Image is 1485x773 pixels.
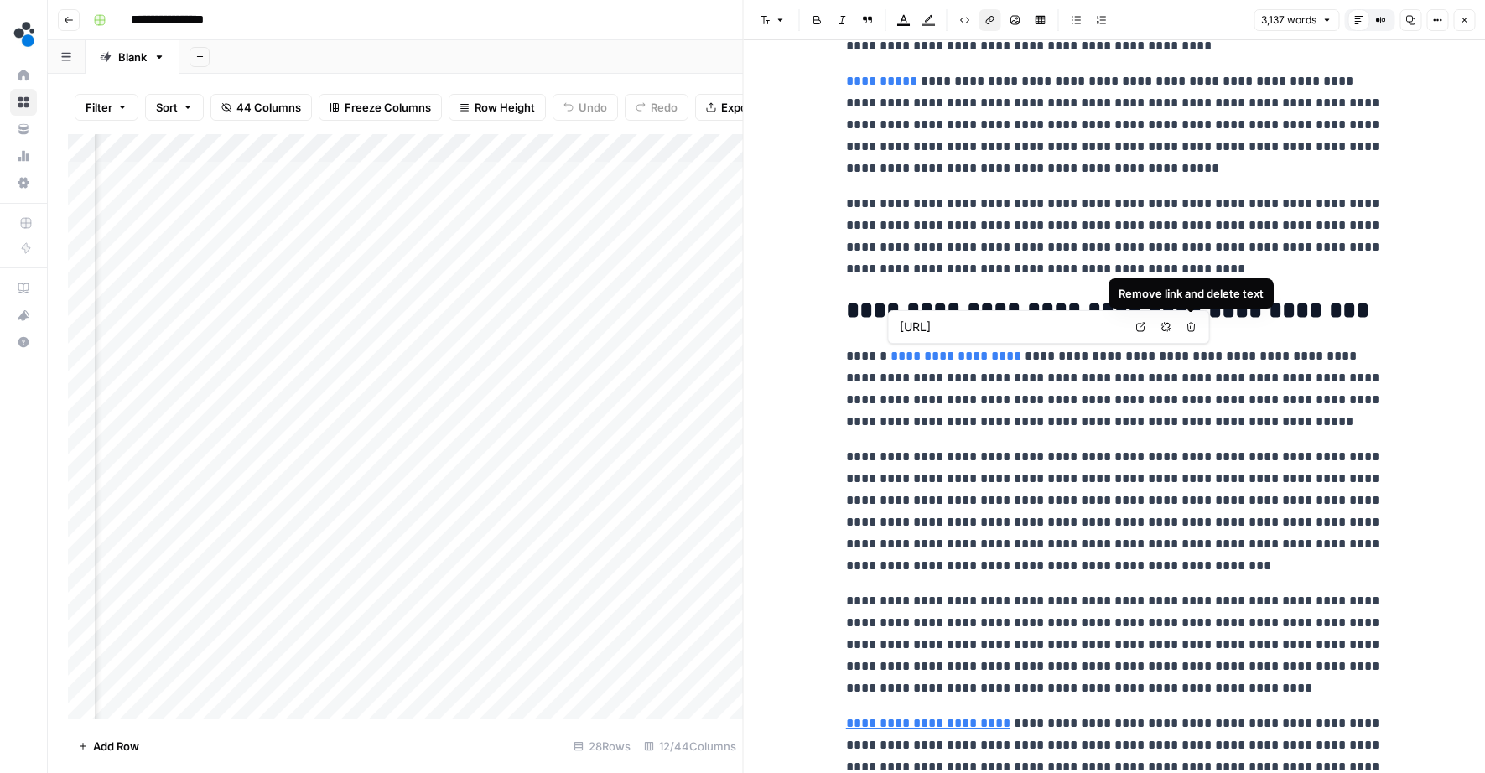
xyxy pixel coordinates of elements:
button: Undo [553,94,618,121]
span: Freeze Columns [345,99,431,116]
button: Workspace: spot.ai [10,13,37,55]
img: spot.ai Logo [10,19,40,49]
span: Export CSV [721,99,781,116]
div: 12/44 Columns [637,733,743,760]
button: Redo [625,94,688,121]
a: Blank [86,40,179,74]
span: Add Row [93,738,139,755]
button: Freeze Columns [319,94,442,121]
span: Row Height [475,99,535,116]
a: Browse [10,89,37,116]
span: Sort [156,99,178,116]
button: Filter [75,94,138,121]
button: Add Row [68,733,149,760]
div: Remove link and delete text [1119,285,1264,302]
span: Redo [651,99,678,116]
a: Home [10,62,37,89]
a: Your Data [10,116,37,143]
span: Filter [86,99,112,116]
a: Usage [10,143,37,169]
a: AirOps Academy [10,275,37,302]
button: Help + Support [10,329,37,355]
a: Settings [10,169,37,196]
button: Export CSV [695,94,792,121]
span: Undo [579,99,607,116]
button: What's new? [10,302,37,329]
div: What's new? [11,303,36,328]
button: Sort [145,94,204,121]
span: 3,137 words [1261,13,1316,28]
div: Blank [118,49,147,65]
button: Row Height [449,94,546,121]
button: 44 Columns [210,94,312,121]
span: 44 Columns [236,99,301,116]
div: 28 Rows [567,733,637,760]
button: 3,137 words [1254,9,1339,31]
